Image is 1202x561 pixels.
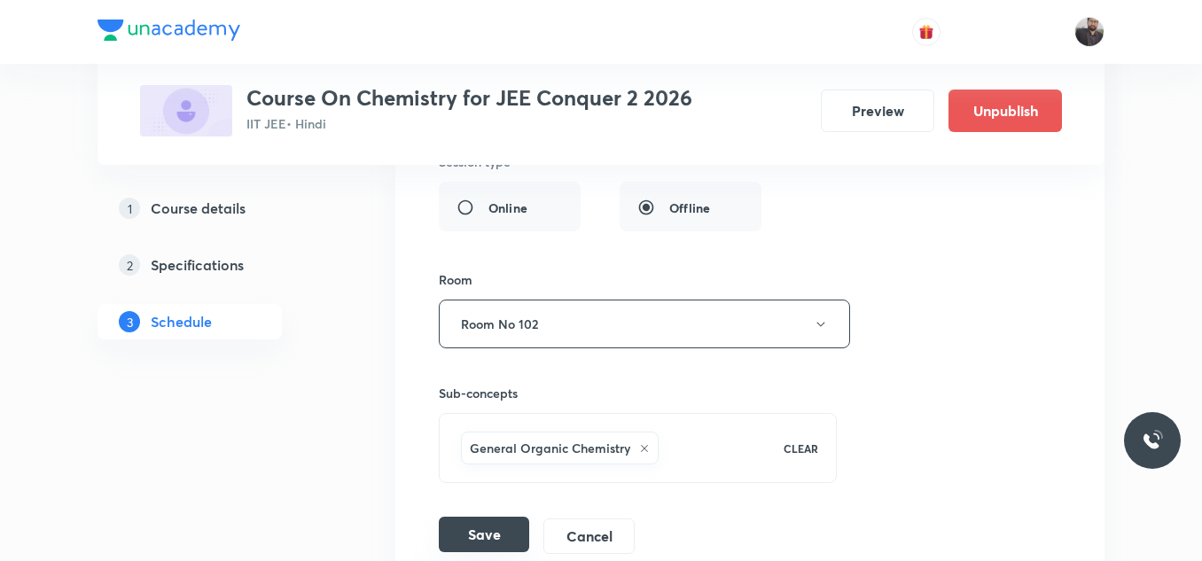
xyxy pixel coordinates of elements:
button: Unpublish [948,90,1062,132]
img: avatar [918,24,934,40]
p: IIT JEE • Hindi [246,114,692,133]
h3: Course On Chemistry for JEE Conquer 2 2026 [246,85,692,111]
h5: Course details [151,198,246,219]
a: 1Course details [98,191,339,226]
button: Preview [821,90,934,132]
p: 1 [119,198,140,219]
h6: General Organic Chemistry [470,439,630,457]
h5: Schedule [151,311,212,332]
button: avatar [912,18,941,46]
a: 2Specifications [98,247,339,283]
img: 90BFF827-7561-497A-A5B2-A2B07DF70CDC_plus.png [140,85,232,136]
a: Company Logo [98,19,240,45]
button: Room No 102 [439,300,850,348]
img: Company Logo [98,19,240,41]
button: Save [439,517,529,552]
p: 2 [119,254,140,276]
h6: Room [439,270,472,289]
p: CLEAR [784,440,818,456]
img: ttu [1142,430,1163,451]
h6: Sub-concepts [439,384,837,402]
h5: Specifications [151,254,244,276]
img: Vishal Choudhary [1074,17,1104,47]
button: Cancel [543,518,635,554]
p: 3 [119,311,140,332]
